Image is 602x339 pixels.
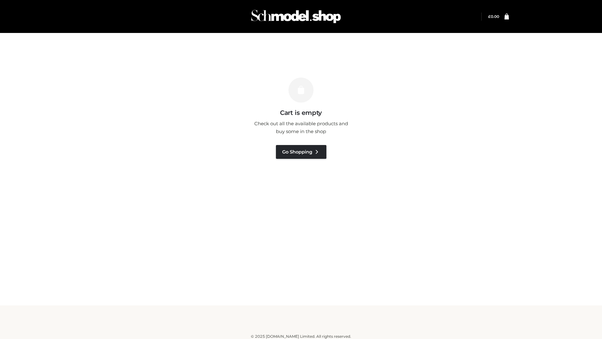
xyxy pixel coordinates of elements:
[276,145,326,159] a: Go Shopping
[249,4,343,29] img: Schmodel Admin 964
[488,14,491,19] span: £
[488,14,499,19] a: £0.00
[251,120,351,136] p: Check out all the available products and buy some in the shop
[488,14,499,19] bdi: 0.00
[107,109,495,116] h3: Cart is empty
